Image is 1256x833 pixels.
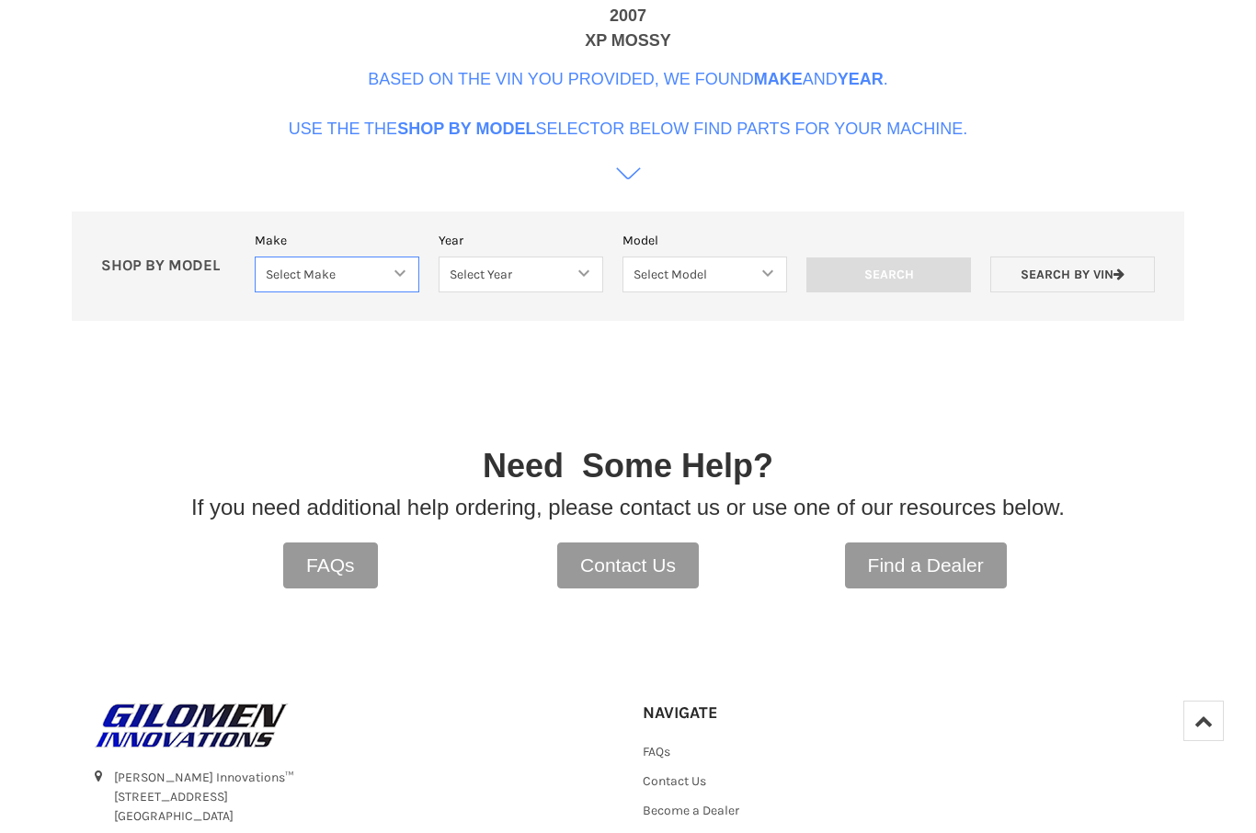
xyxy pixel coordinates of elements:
label: Model [622,231,787,250]
b: Year [838,70,884,88]
address: [PERSON_NAME] Innovations™ [STREET_ADDRESS] [GEOGRAPHIC_DATA] [114,768,613,826]
a: FAQs [643,744,670,759]
a: GILOMEN INNOVATIONS [90,702,613,748]
img: GILOMEN INNOVATIONS [90,702,292,748]
b: Shop By Model [397,120,535,138]
input: Search [806,257,971,292]
a: FAQs [283,542,378,588]
label: Year [439,231,603,250]
b: Make [754,70,803,88]
p: Need Some Help? [483,441,773,491]
div: XP MOSSY [585,29,671,53]
a: Search by VIN [990,257,1155,292]
p: If you need additional help ordering, please contact us or use one of our resources below. [191,491,1065,524]
div: 2007 [610,4,646,29]
a: Top of Page [1183,701,1224,741]
a: Contact Us [557,542,699,588]
h5: Navigate [643,702,797,724]
p: Based on the VIN you provided, we found and . Use the the selector below find parts for your mach... [289,67,968,142]
a: Contact Us [643,773,706,789]
a: Find a Dealer [845,542,1007,588]
p: SHOP BY MODEL [91,257,245,276]
a: Become a Dealer [643,803,739,818]
label: Make [255,231,419,250]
